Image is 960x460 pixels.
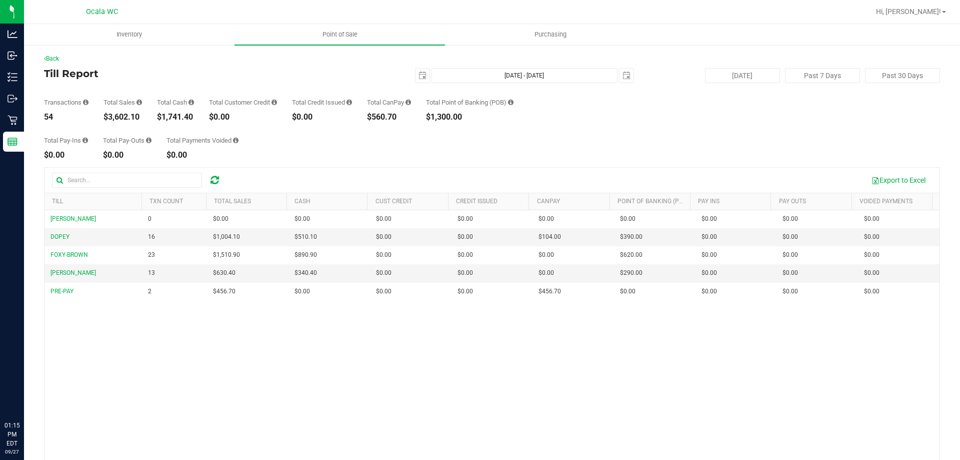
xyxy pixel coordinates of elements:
[864,268,879,278] span: $0.00
[214,198,251,205] a: Total Sales
[782,268,798,278] span: $0.00
[537,198,560,205] a: CanPay
[865,68,940,83] button: Past 30 Days
[782,287,798,296] span: $0.00
[309,30,371,39] span: Point of Sale
[148,287,151,296] span: 2
[44,113,88,121] div: 54
[367,99,411,106] div: Total CanPay
[82,137,88,144] i: Sum of all cash pay-ins added to tills within the date range.
[426,99,513,106] div: Total Point of Banking (POB)
[157,113,194,121] div: $1,741.40
[209,113,277,121] div: $0.00
[426,113,513,121] div: $1,300.00
[148,214,151,224] span: 0
[4,448,19,455] p: 09/27
[294,250,317,260] span: $890.90
[457,250,473,260] span: $0.00
[782,214,798,224] span: $0.00
[213,214,228,224] span: $0.00
[50,233,69,240] span: DOPEY
[148,250,155,260] span: 23
[50,251,88,258] span: FOXY-BROWN
[701,268,717,278] span: $0.00
[209,99,277,106] div: Total Customer Credit
[292,99,352,106] div: Total Credit Issued
[864,214,879,224] span: $0.00
[294,232,317,242] span: $510.10
[705,68,780,83] button: [DATE]
[538,232,561,242] span: $104.00
[188,99,194,106] i: Sum of all successful, non-voided cash payment transaction amounts (excluding tips and transactio...
[782,232,798,242] span: $0.00
[864,250,879,260] span: $0.00
[213,268,235,278] span: $630.40
[620,287,635,296] span: $0.00
[213,250,240,260] span: $1,510.90
[234,24,445,45] a: Point of Sale
[7,72,17,82] inline-svg: Inventory
[376,250,391,260] span: $0.00
[52,198,63,205] a: Till
[701,250,717,260] span: $0.00
[538,268,554,278] span: $0.00
[367,113,411,121] div: $560.70
[376,214,391,224] span: $0.00
[50,269,96,276] span: [PERSON_NAME]
[146,137,151,144] i: Sum of all cash pay-outs removed from tills within the date range.
[864,287,879,296] span: $0.00
[701,232,717,242] span: $0.00
[405,99,411,106] i: Sum of all successful, non-voided payment transaction amounts using CanPay (as well as manual Can...
[136,99,142,106] i: Sum of all successful, non-voided payment transaction amounts (excluding tips and transaction fee...
[166,151,238,159] div: $0.00
[83,99,88,106] i: Count of all successful payment transactions, possibly including voids, refunds, and cash-back fr...
[779,198,806,205] a: Pay Outs
[148,268,155,278] span: 13
[346,99,352,106] i: Sum of all successful refund transaction amounts from purchase returns resulting in account credi...
[149,198,183,205] a: TXN Count
[50,288,73,295] span: PRE-PAY
[103,137,151,144] div: Total Pay-Outs
[376,232,391,242] span: $0.00
[292,113,352,121] div: $0.00
[271,99,277,106] i: Sum of all successful, non-voided payment transaction amounts using account credit as the payment...
[620,250,642,260] span: $620.00
[859,198,912,205] a: Voided Payments
[457,287,473,296] span: $0.00
[103,30,155,39] span: Inventory
[7,51,17,61] inline-svg: Inbound
[233,137,238,144] i: Sum of all voided payment transaction amounts (excluding tips and transaction fees) within the da...
[294,287,310,296] span: $0.00
[538,287,561,296] span: $456.70
[157,99,194,106] div: Total Cash
[508,99,513,106] i: Sum of the successful, non-voided point-of-banking payment transaction amounts, both via payment ...
[457,214,473,224] span: $0.00
[50,215,96,222] span: [PERSON_NAME]
[375,198,412,205] a: Cust Credit
[538,250,554,260] span: $0.00
[617,198,688,205] a: Point of Banking (POB)
[86,8,118,16] span: Ocala WC
[864,232,879,242] span: $0.00
[620,268,642,278] span: $290.00
[701,287,717,296] span: $0.00
[782,250,798,260] span: $0.00
[213,232,240,242] span: $1,004.10
[785,68,860,83] button: Past 7 Days
[103,113,142,121] div: $3,602.10
[44,137,88,144] div: Total Pay-Ins
[376,287,391,296] span: $0.00
[876,8,941,16] span: Hi, [PERSON_NAME]!
[456,198,497,205] a: Credit Issued
[7,137,17,147] inline-svg: Reports
[620,214,635,224] span: $0.00
[166,137,238,144] div: Total Payments Voided
[415,69,429,83] span: select
[7,115,17,125] inline-svg: Retail
[457,268,473,278] span: $0.00
[103,151,151,159] div: $0.00
[44,68,342,79] h4: Till Report
[619,69,633,83] span: select
[620,232,642,242] span: $390.00
[10,380,40,410] iframe: Resource center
